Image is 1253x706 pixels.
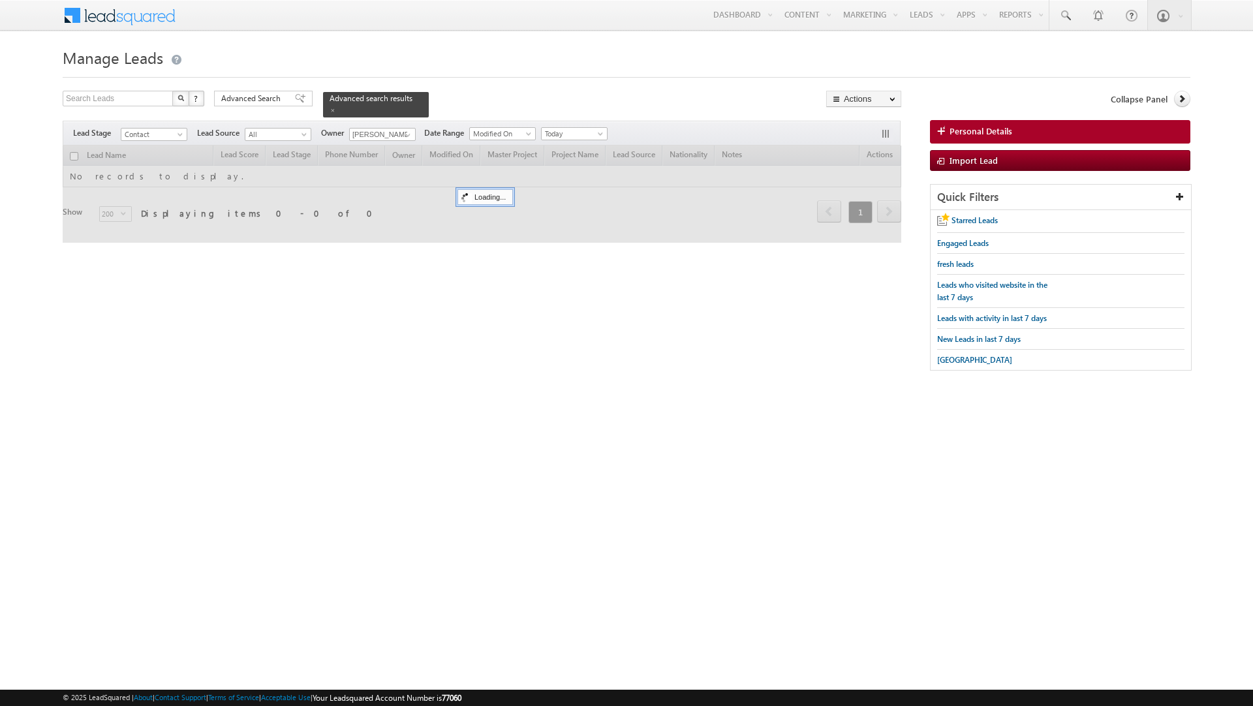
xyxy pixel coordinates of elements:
[937,238,989,248] span: Engaged Leads
[261,693,311,701] a: Acceptable Use
[194,93,200,104] span: ?
[457,189,513,205] div: Loading...
[937,313,1047,323] span: Leads with activity in last 7 days
[470,128,532,140] span: Modified On
[245,128,311,141] a: All
[469,127,536,140] a: Modified On
[826,91,901,107] button: Actions
[121,128,187,141] a: Contact
[197,127,245,139] span: Lead Source
[424,127,469,139] span: Date Range
[541,127,608,140] a: Today
[937,334,1021,344] span: New Leads in last 7 days
[155,693,206,701] a: Contact Support
[937,355,1012,365] span: [GEOGRAPHIC_DATA]
[542,128,604,140] span: Today
[937,280,1047,302] span: Leads who visited website in the last 7 days
[321,127,349,139] span: Owner
[63,47,163,68] span: Manage Leads
[930,120,1190,144] a: Personal Details
[178,95,184,101] img: Search
[189,91,204,106] button: ?
[950,125,1012,137] span: Personal Details
[951,215,998,225] span: Starred Leads
[73,127,121,139] span: Lead Stage
[63,692,461,704] span: © 2025 LeadSquared | | | | |
[950,155,998,166] span: Import Lead
[134,693,153,701] a: About
[937,259,974,269] span: fresh leads
[208,693,259,701] a: Terms of Service
[330,93,412,103] span: Advanced search results
[931,185,1191,210] div: Quick Filters
[221,93,285,104] span: Advanced Search
[313,693,461,703] span: Your Leadsquared Account Number is
[398,129,414,142] a: Show All Items
[1111,93,1168,105] span: Collapse Panel
[121,129,183,140] span: Contact
[245,129,307,140] span: All
[349,128,416,141] input: Type to Search
[442,693,461,703] span: 77060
